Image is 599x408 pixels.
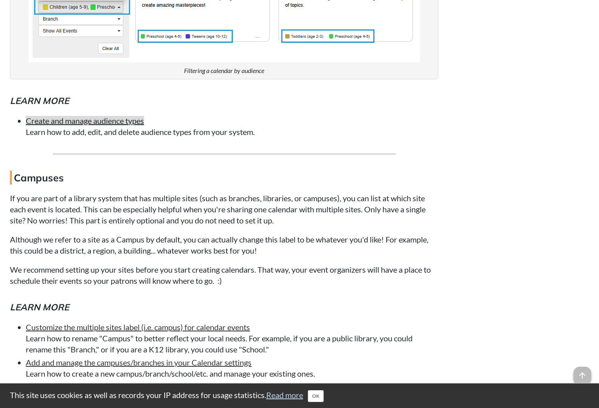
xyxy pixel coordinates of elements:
[26,322,250,332] a: Customize the multiple sites label (i.e. campus) for calendar events
[10,171,438,185] h4: Campuses
[26,116,144,125] a: Create and manage audience types
[10,301,438,314] h5: Learn more
[2,389,597,402] div: This site uses cookies as well as records your IP address for usage statistics.
[574,367,591,384] span: arrow_upward
[26,357,438,379] li: Learn how to create a new campus/branch/school/etc. and manage your existing ones.
[308,390,324,402] button: Close
[26,115,438,137] li: Learn how to add, edit, and delete audience types from your system.
[266,390,303,400] a: Read more
[10,234,438,256] p: Although we refer to a site as a Campus by default, you can actually change this label to be what...
[10,264,438,286] p: We recommend setting up your sites before you start creating calendars. That way, your event orga...
[574,368,591,377] a: arrow_upward
[184,66,264,75] figcaption: Filtering a calendar by audience
[26,321,438,355] li: Learn how to rename "Campus" to better reflect your local needs. For example, if you are a public...
[10,192,438,226] p: If you are part of a library system that has multiple sites (such as branches, libraries, or camp...
[26,358,252,367] a: Add and manage the campuses/branches in your Calendar settings
[10,94,438,107] h5: Learn more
